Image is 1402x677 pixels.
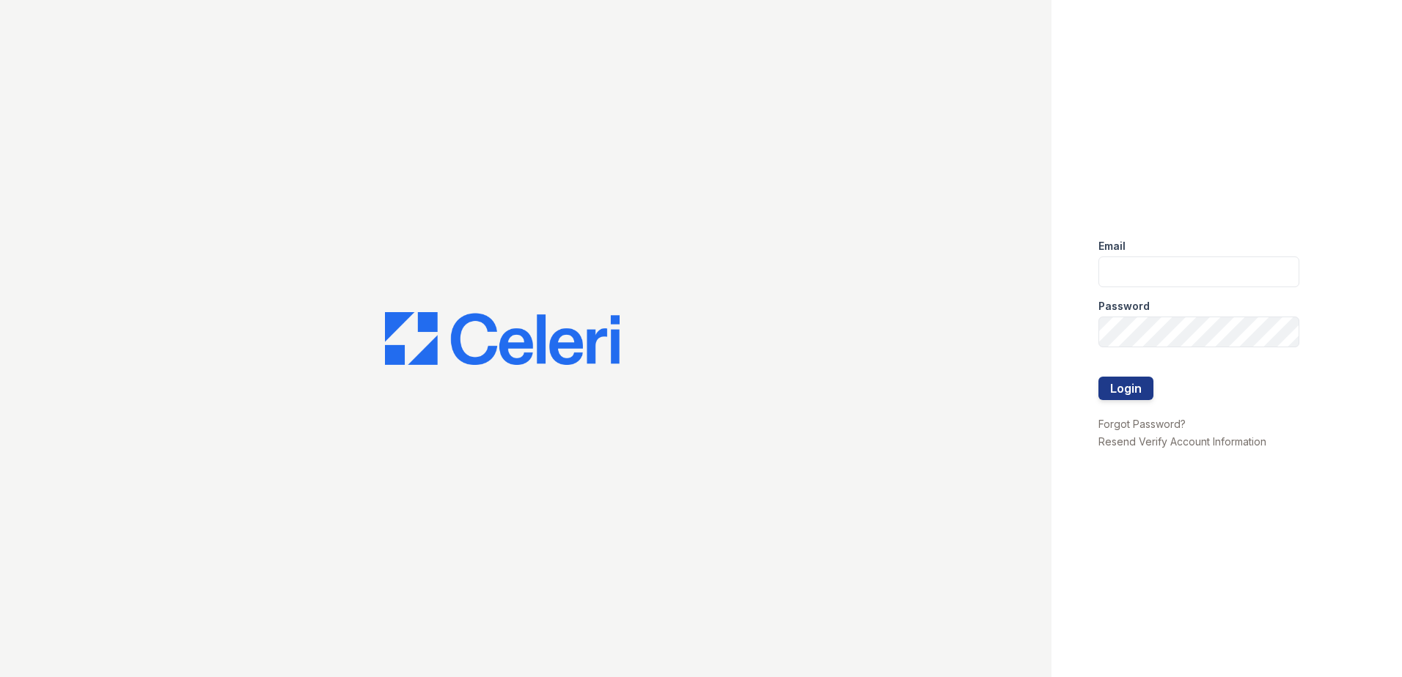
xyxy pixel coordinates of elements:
[1098,377,1153,400] button: Login
[1098,435,1266,448] a: Resend Verify Account Information
[1098,299,1150,314] label: Password
[385,312,620,365] img: CE_Logo_Blue-a8612792a0a2168367f1c8372b55b34899dd931a85d93a1a3d3e32e68fde9ad4.png
[1098,239,1126,254] label: Email
[1098,418,1186,430] a: Forgot Password?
